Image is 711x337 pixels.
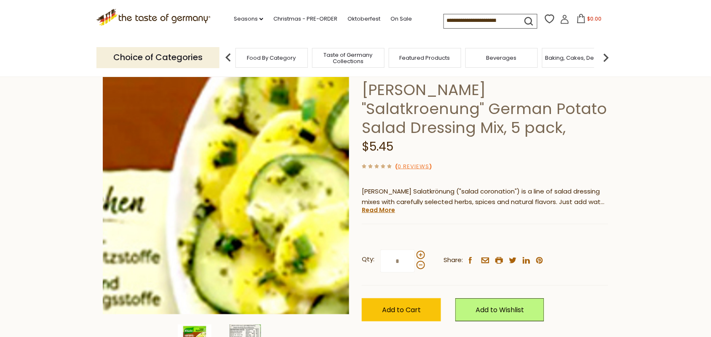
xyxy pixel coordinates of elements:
[347,14,380,24] a: Oktoberfest
[598,49,615,66] img: next arrow
[362,186,608,207] p: [PERSON_NAME] Salatkrönung ("salad coronation") is a line of salad dressing mixes with carefully ...
[96,47,219,68] p: Choice of Categories
[545,55,611,61] a: Baking, Cakes, Desserts
[362,138,393,155] span: $5.45
[455,298,544,321] a: Add to Wishlist
[362,298,441,321] button: Add to Cart
[234,14,263,24] a: Seasons
[396,162,432,170] span: ( )
[247,55,296,61] a: Food By Category
[362,254,374,265] strong: Qty:
[273,14,337,24] a: Christmas - PRE-ORDER
[362,80,608,137] h1: [PERSON_NAME] "Salatkroenung" German Potato Salad Dressing Mix, 5 pack,
[382,305,421,315] span: Add to Cart
[588,15,602,22] span: $0.00
[400,55,450,61] a: Featured Products
[486,55,517,61] a: Beverages
[315,52,382,64] a: Taste of Germany Collections
[380,249,415,273] input: Qty:
[362,206,395,214] a: Read More
[220,49,237,66] img: previous arrow
[398,162,430,171] a: 0 Reviews
[444,255,463,265] span: Share:
[390,14,412,24] a: On Sale
[571,14,607,27] button: $0.00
